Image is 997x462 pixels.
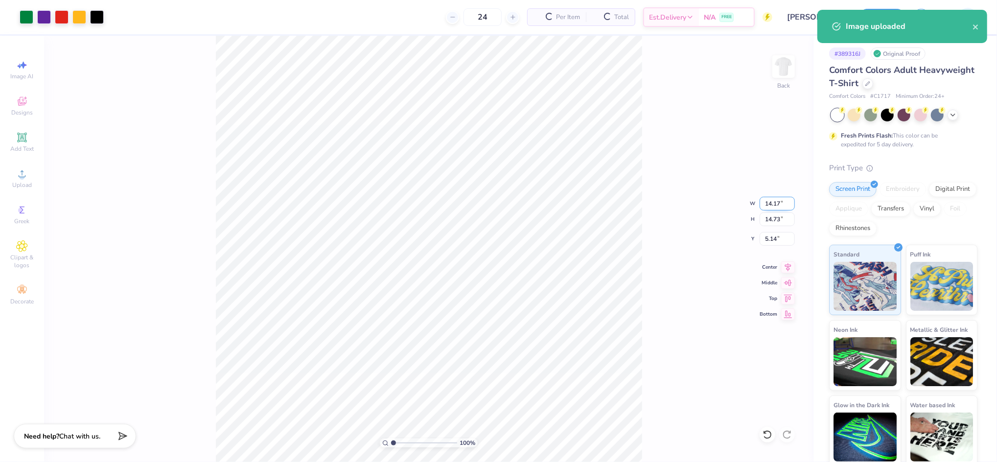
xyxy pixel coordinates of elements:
span: N/A [704,12,716,23]
button: close [973,21,979,32]
span: Decorate [10,298,34,305]
span: Upload [12,181,32,189]
span: Neon Ink [834,324,858,335]
span: Minimum Order: 24 + [896,92,945,101]
img: Puff Ink [910,262,974,311]
span: 100 % [460,439,475,447]
img: Metallic & Glitter Ink [910,337,974,386]
img: Water based Ink [910,413,974,462]
span: Est. Delivery [649,12,686,23]
span: Chat with us. [59,432,100,441]
span: Glow in the Dark Ink [834,400,889,410]
div: This color can be expedited for 5 day delivery. [841,131,961,149]
div: Transfers [871,202,910,216]
img: Neon Ink [834,337,897,386]
div: Applique [829,202,868,216]
span: Center [760,264,777,271]
span: Bottom [760,311,777,318]
div: Foil [944,202,967,216]
div: Print Type [829,162,977,174]
img: Back [774,57,793,76]
span: Top [760,295,777,302]
span: Designs [11,109,33,116]
input: – – [464,8,502,26]
span: Total [614,12,629,23]
div: Image uploaded [846,21,973,32]
div: Embroidery [880,182,926,197]
span: Middle [760,279,777,286]
span: FREE [721,14,732,21]
span: Metallic & Glitter Ink [910,324,968,335]
strong: Fresh Prints Flash: [841,132,893,139]
div: # 389316J [829,47,866,60]
span: Greek [15,217,30,225]
span: # C1717 [870,92,891,101]
div: Vinyl [913,202,941,216]
div: Screen Print [829,182,877,197]
span: Comfort Colors Adult Heavyweight T-Shirt [829,64,974,89]
img: Glow in the Dark Ink [834,413,897,462]
span: Per Item [556,12,580,23]
span: Puff Ink [910,249,931,259]
span: Standard [834,249,859,259]
div: Rhinestones [829,221,877,236]
span: Water based Ink [910,400,955,410]
span: Image AI [11,72,34,80]
span: Add Text [10,145,34,153]
strong: Need help? [24,432,59,441]
input: Untitled Design [780,7,852,27]
span: Comfort Colors [829,92,865,101]
div: Back [777,81,790,90]
div: Original Proof [871,47,926,60]
div: Digital Print [929,182,976,197]
span: Clipart & logos [5,254,39,269]
img: Standard [834,262,897,311]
